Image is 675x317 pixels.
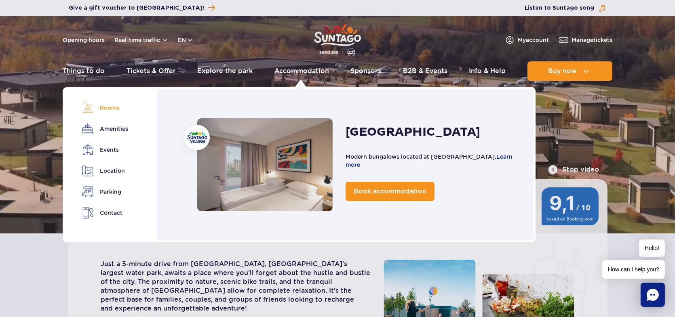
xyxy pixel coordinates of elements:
[505,35,549,45] a: Myaccount
[346,153,517,169] p: Modern bungalows located at [GEOGRAPHIC_DATA].
[82,207,127,219] a: Contact
[559,35,612,45] a: Managetickets
[114,37,168,43] button: Real-time traffic
[63,61,105,81] a: Things to do
[572,36,612,44] span: Manage tickets
[178,36,193,44] button: en
[346,124,480,140] h2: [GEOGRAPHIC_DATA]
[63,36,105,44] a: Opening hours
[548,67,577,75] span: Buy now
[639,239,665,257] span: Hello!
[82,144,127,155] a: Events
[469,61,506,81] a: Info & Help
[641,283,665,307] div: Chat
[274,61,329,81] a: Accommodation
[350,61,381,81] a: Sponsors
[197,118,333,211] a: Accommodation
[346,182,435,201] a: Book accommodation
[527,61,612,81] button: Buy now
[82,123,127,134] a: Amenities
[518,36,549,44] span: My account
[602,260,665,279] span: How can I help you?
[82,102,127,113] a: Rooms
[403,61,447,81] a: B2B & Events
[354,187,426,195] span: Book accommodation
[82,186,127,197] a: Parking
[82,165,127,176] a: Location
[187,132,207,143] img: Suntago
[197,61,253,81] a: Explore the park
[127,61,176,81] a: Tickets & Offer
